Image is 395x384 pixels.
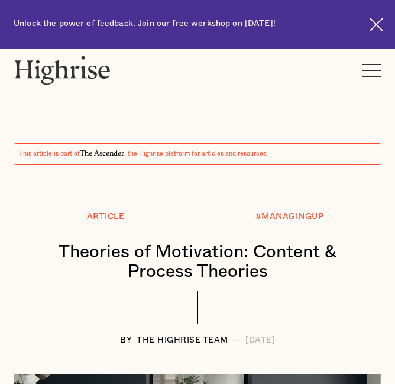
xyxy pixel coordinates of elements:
span: This article is part of [19,151,80,157]
div: #MANAGINGUP [255,212,324,221]
h1: Theories of Motivation: Content & Process Theories [25,243,370,282]
img: Cross icon [370,18,383,31]
img: Highrise logo [14,56,111,85]
div: — [233,336,241,345]
div: [DATE] [245,336,275,345]
div: Article [87,212,125,221]
div: BY [120,336,132,345]
div: The Highrise Team [137,336,228,345]
span: , the Highrise platform for articles and resources. [124,151,268,157]
span: The Ascender [80,147,124,156]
